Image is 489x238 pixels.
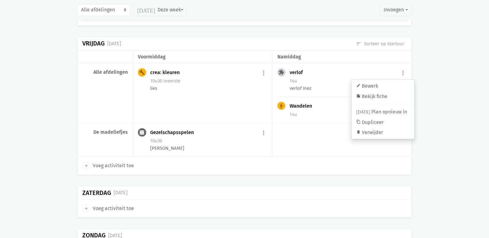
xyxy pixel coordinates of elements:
[150,85,267,92] div: lies
[351,128,414,138] a: Verwijder
[351,81,414,91] a: Bewerk
[84,163,89,169] i: add
[93,162,134,170] span: Voeg activiteit toe
[82,40,105,47] div: Vrijdag
[82,129,128,135] div: De madeliefjes
[138,53,267,61] div: voormiddag
[139,69,145,75] i: build
[290,112,297,117] span: 14u
[82,204,134,212] a: add Voeg activiteit toe
[150,129,199,136] div: Gezelschapsspelen
[84,206,89,211] i: add
[356,130,361,134] i: delete
[150,69,185,76] div: crea: kleuren
[139,130,145,135] i: casino
[279,103,284,109] i: directions_walk
[150,78,162,84] span: 10u30
[163,78,180,84] span: eerste
[356,94,361,98] i: summarize
[93,204,134,212] span: Voeg activiteit toe
[150,138,162,144] span: 10u30
[356,83,361,88] i: edit
[163,78,167,84] span: in
[290,69,308,76] div: verlof
[107,40,121,48] div: [DATE]
[82,189,111,196] div: Zaterdag
[279,69,284,75] i: extension
[356,40,404,47] a: Sorteer op startuur
[351,107,414,117] a: Plan opnieuw in
[82,69,128,75] div: Alle afdelingen
[137,7,155,13] i: [DATE]
[356,109,370,113] i: [DATE]
[380,4,412,16] button: Invoegen
[114,189,127,197] div: [DATE]
[82,162,134,170] a: add Voeg activiteit toe
[356,120,361,124] i: content_copy
[133,4,186,16] button: Deze week
[351,117,414,128] a: Dupliceer
[290,85,407,92] div: verlof Inez
[290,103,317,109] div: Wandelen
[277,53,407,61] div: namiddag
[290,78,297,84] span: 14u
[150,145,267,152] div: [PERSON_NAME]
[351,91,414,102] a: Bekijk fiche
[356,41,362,46] i: sort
